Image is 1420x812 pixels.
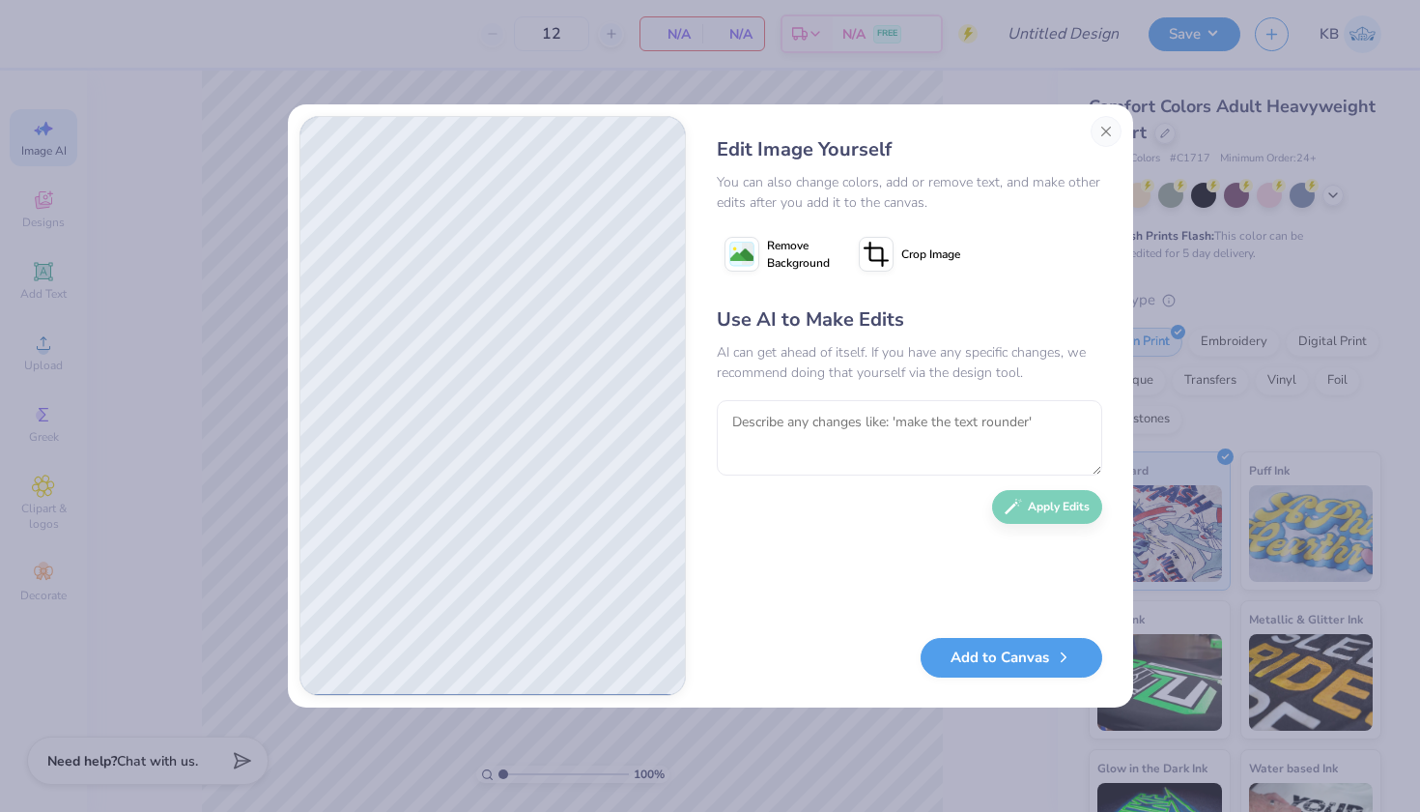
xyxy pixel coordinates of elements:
[717,305,1102,334] div: Use AI to Make Edits
[921,638,1102,678] button: Add to Canvas
[717,135,1102,164] div: Edit Image Yourself
[717,342,1102,383] div: AI can get ahead of itself. If you have any specific changes, we recommend doing that yourself vi...
[901,246,960,263] span: Crop Image
[717,230,838,278] button: Remove Background
[717,172,1102,213] div: You can also change colors, add or remove text, and make other edits after you add it to the canvas.
[767,237,830,272] span: Remove Background
[851,230,972,278] button: Crop Image
[1091,116,1122,147] button: Close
